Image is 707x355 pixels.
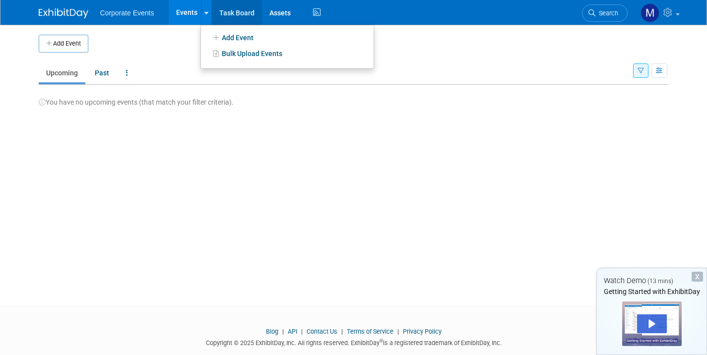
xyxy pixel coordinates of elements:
[39,8,88,18] img: ExhibitDay
[87,63,117,82] a: Past
[380,338,383,344] sup: ®
[201,29,374,46] a: Add Event
[597,287,707,296] div: Getting Started with ExhibitDay
[288,328,297,335] a: API
[280,328,286,335] span: |
[339,328,345,335] span: |
[647,278,673,285] span: (13 mins)
[39,98,234,106] span: You have no upcoming events (that match your filter criteria).
[597,276,707,286] div: Watch Demo
[299,328,305,335] span: |
[266,328,278,335] a: Blog
[641,3,659,22] img: Martin Strandberg-Larsen
[395,328,401,335] span: |
[403,328,442,335] a: Privacy Policy
[347,328,393,335] a: Terms of Service
[39,63,85,82] a: Upcoming
[595,9,618,17] span: Search
[692,272,703,282] div: Dismiss
[100,9,154,17] span: Corporate Events
[582,4,628,22] a: Search
[39,35,88,53] button: Add Event
[307,328,337,335] a: Contact Us
[637,314,667,333] div: Play
[201,46,374,61] a: Bulk Upload Events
